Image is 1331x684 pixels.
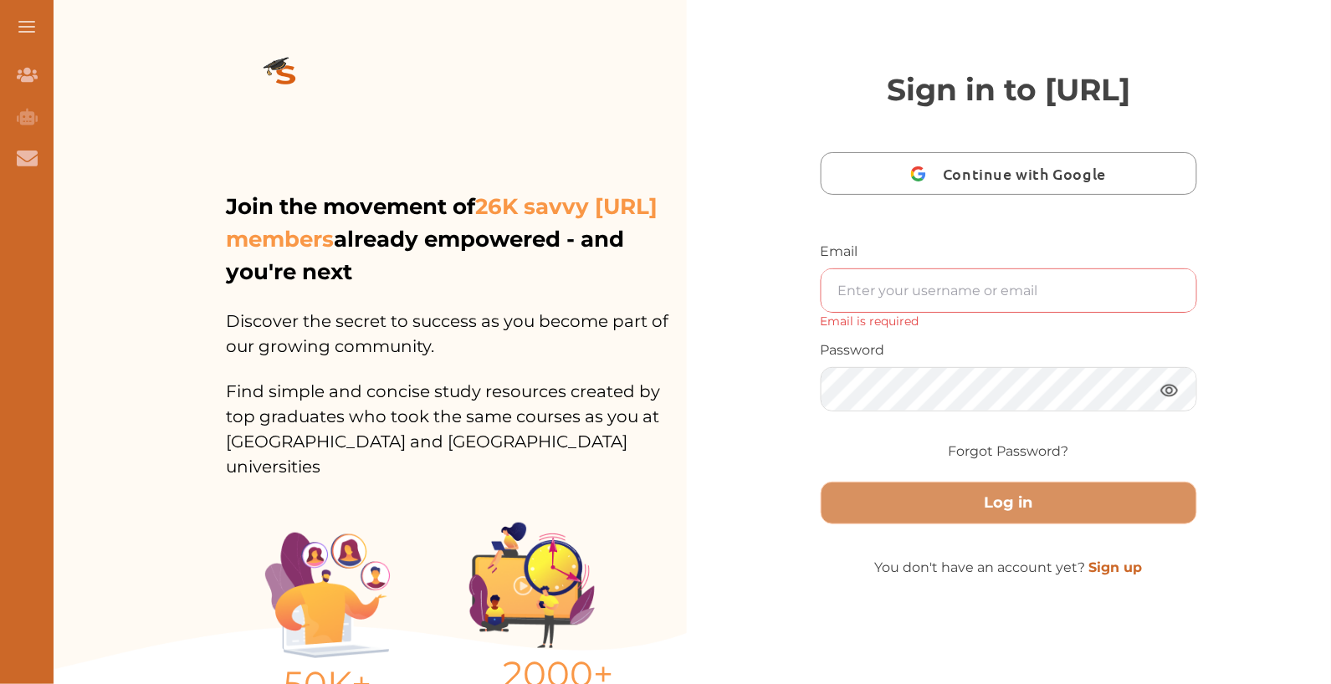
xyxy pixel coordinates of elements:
button: Log in [821,482,1198,524]
p: Sign in to [URL] [821,67,1198,112]
p: Email [821,242,1198,262]
img: logo [226,30,346,124]
p: Find simple and concise study resources created by top graduates who took the same courses as you... [226,359,687,479]
input: Enter your username or email [822,269,1197,312]
p: Discover the secret to success as you become part of our growing community. [226,288,687,359]
span: Continue with Google [943,154,1114,193]
img: eye.3286bcf0.webp [1160,380,1180,401]
p: Password [821,340,1198,360]
div: Email is required [821,313,1198,330]
button: Continue with Google [821,152,1198,195]
a: Forgot Password? [949,442,1069,462]
p: Join the movement of already empowered - and you're next [226,191,683,288]
img: Illustration.25158f3c.png [265,533,391,658]
img: Group%201403.ccdcecb8.png [469,523,595,648]
p: You don't have an account yet? [821,558,1198,578]
a: Sign up [1089,559,1143,575]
